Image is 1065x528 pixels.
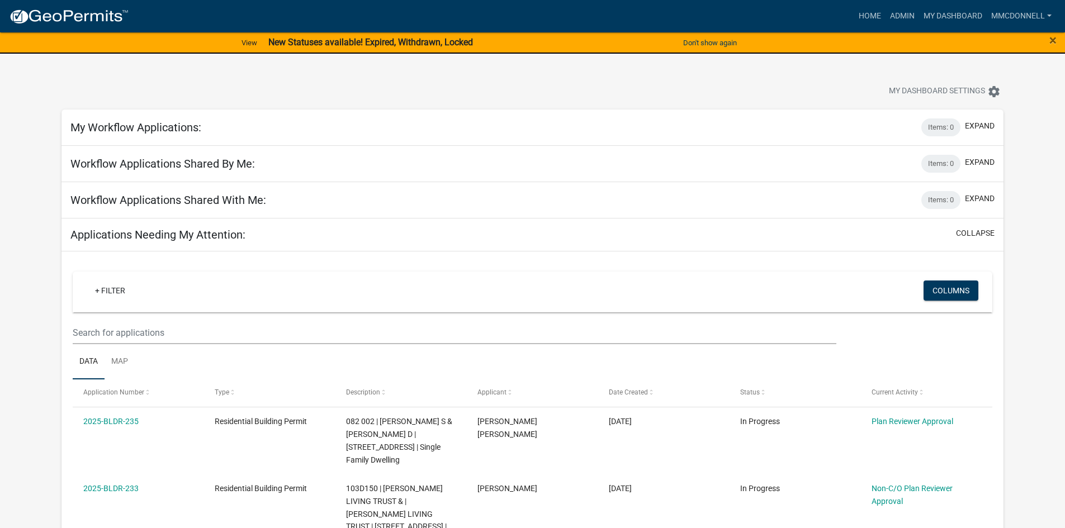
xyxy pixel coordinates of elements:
[860,379,992,406] datatable-header-cell: Current Activity
[609,388,648,396] span: Date Created
[73,379,204,406] datatable-header-cell: Application Number
[70,121,201,134] h5: My Workflow Applications:
[924,280,978,301] button: Columns
[987,6,1056,27] a: mmcdonnell
[740,417,780,426] span: In Progress
[477,388,507,396] span: Applicant
[477,417,537,439] span: Anthony Steve Newman
[215,417,307,426] span: Residential Building Permit
[73,344,105,380] a: Data
[105,344,135,380] a: Map
[889,85,985,98] span: My Dashboard Settings
[956,227,995,239] button: collapse
[921,118,960,136] div: Items: 0
[921,191,960,209] div: Items: 0
[740,388,760,396] span: Status
[346,417,452,464] span: 082 002 | NEWMAN ANTHONY S & TEENA D | 382 TWIN BRIDGES RD SW | Single Family Dwelling
[70,228,245,241] h5: Applications Needing My Attention:
[740,484,780,493] span: In Progress
[346,388,380,396] span: Description
[598,379,730,406] datatable-header-cell: Date Created
[609,417,632,426] span: 08/03/2025
[83,388,144,396] span: Application Number
[237,34,262,52] a: View
[73,321,836,344] input: Search for applications
[215,388,229,396] span: Type
[965,156,995,168] button: expand
[872,484,953,506] a: Non-C/O Plan Reviewer Approval
[70,157,255,170] h5: Workflow Applications Shared By Me:
[679,34,741,52] button: Don't show again
[609,484,632,493] span: 07/29/2025
[83,417,139,426] a: 2025-BLDR-235
[872,417,953,426] a: Plan Reviewer Approval
[477,484,537,493] span: James
[70,193,266,207] h5: Workflow Applications Shared With Me:
[83,484,139,493] a: 2025-BLDR-233
[335,379,467,406] datatable-header-cell: Description
[965,193,995,204] button: expand
[467,379,598,406] datatable-header-cell: Applicant
[965,120,995,132] button: expand
[215,484,307,493] span: Residential Building Permit
[872,388,918,396] span: Current Activity
[204,379,335,406] datatable-header-cell: Type
[1049,34,1057,47] button: Close
[886,6,919,27] a: Admin
[268,37,473,47] strong: New Statuses available! Expired, Withdrawn, Locked
[919,6,987,27] a: My Dashboard
[854,6,886,27] a: Home
[921,155,960,173] div: Items: 0
[987,85,1001,98] i: settings
[86,280,134,301] a: + Filter
[880,80,1010,102] button: My Dashboard Settingssettings
[1049,32,1057,48] span: ×
[729,379,860,406] datatable-header-cell: Status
